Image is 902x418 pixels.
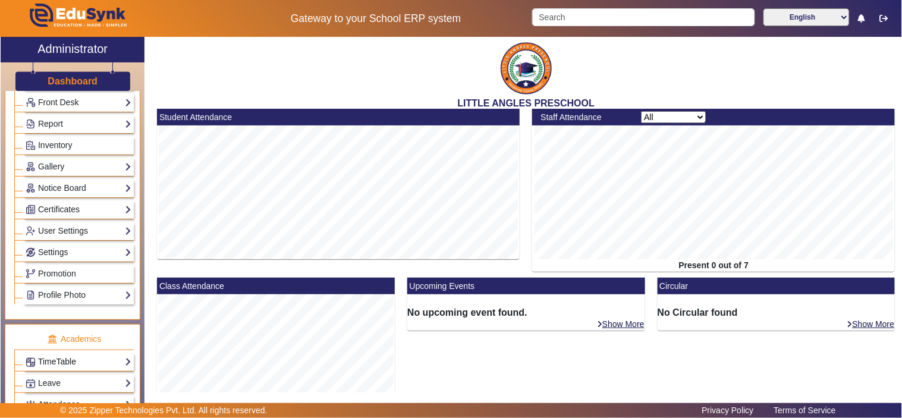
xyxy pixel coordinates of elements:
a: Privacy Policy [696,403,760,418]
a: Administrator [1,37,144,62]
input: Search [532,8,755,26]
h2: LITTLE ANGLES PRESCHOOL [151,98,901,109]
a: Terms of Service [768,403,842,418]
div: Staff Attendance [535,111,635,124]
img: be2635b7-6ae6-4ea0-8b31-9ed2eb8b9e03 [496,40,556,98]
mat-card-header: Upcoming Events [407,278,645,294]
img: Branchoperations.png [26,269,35,278]
a: Promotion [26,267,131,281]
h5: Gateway to your School ERP system [232,12,520,25]
a: Dashboard [47,75,98,87]
mat-card-header: Circular [658,278,895,294]
h6: No upcoming event found. [407,307,645,318]
a: Show More [847,319,895,329]
span: Inventory [38,140,73,150]
img: Inventory.png [26,141,35,150]
h2: Administrator [37,42,108,56]
div: Present 0 out of 7 [532,259,895,272]
mat-card-header: Student Attendance [157,109,520,125]
a: Show More [596,319,645,329]
a: Inventory [26,139,131,152]
h3: Dashboard [48,76,98,87]
p: Academics [14,333,134,345]
img: academic.png [47,334,58,345]
span: Promotion [38,269,76,278]
p: © 2025 Zipper Technologies Pvt. Ltd. All rights reserved. [60,404,268,417]
h6: No Circular found [658,307,895,318]
mat-card-header: Class Attendance [157,278,395,294]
